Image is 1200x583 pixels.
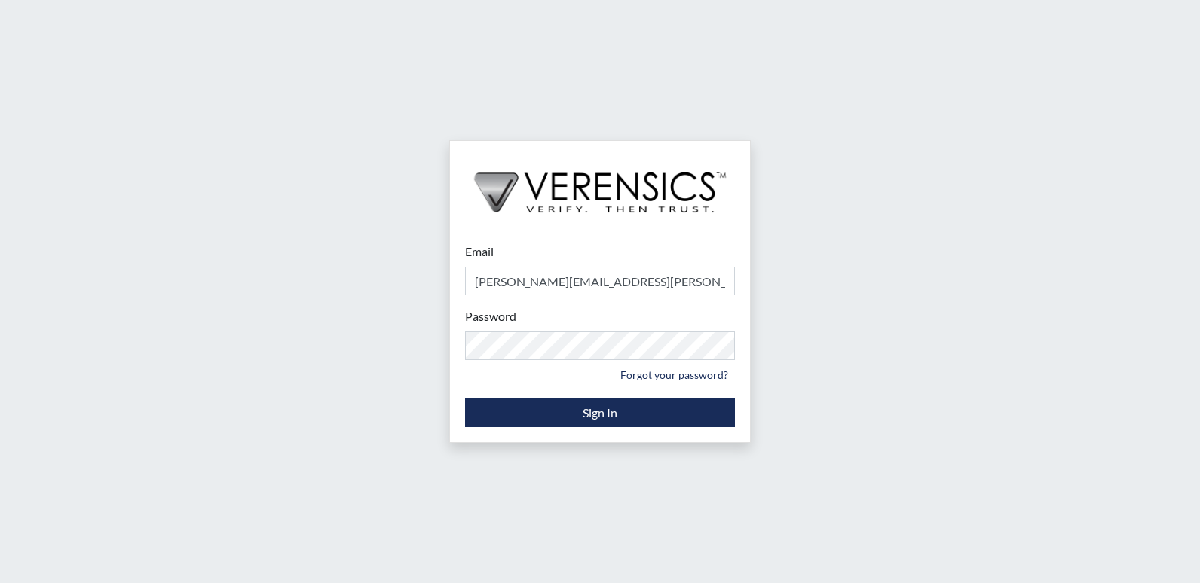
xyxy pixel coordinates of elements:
img: logo-wide-black.2aad4157.png [450,141,750,228]
button: Sign In [465,398,735,427]
input: Email [465,267,735,295]
label: Password [465,307,516,325]
a: Forgot your password? [614,363,735,386]
label: Email [465,243,494,261]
